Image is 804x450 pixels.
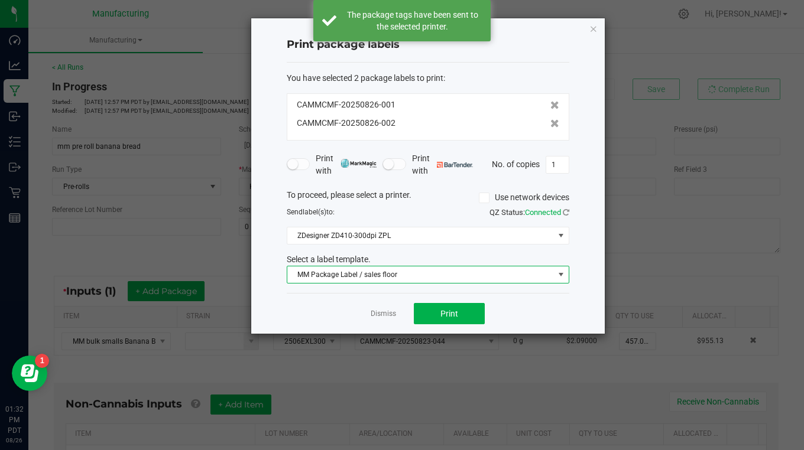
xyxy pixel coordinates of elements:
[437,162,473,168] img: bartender.png
[287,73,443,83] span: You have selected 2 package labels to print
[440,309,458,318] span: Print
[12,356,47,391] iframe: Resource center
[287,72,569,84] div: :
[343,9,482,32] div: The package tags have been sent to the selected printer.
[35,354,49,368] iframe: Resource center unread badge
[287,266,554,283] span: MM Package Label / sales floor
[414,303,485,324] button: Print
[297,99,395,111] span: CAMMCMF-20250826-001
[297,117,395,129] span: CAMMCMF-20250826-002
[479,191,569,204] label: Use network devices
[287,227,554,244] span: ZDesigner ZD410-300dpi ZPL
[287,208,335,216] span: Send to:
[303,208,326,216] span: label(s)
[412,152,473,177] span: Print with
[316,152,377,177] span: Print with
[278,253,578,266] div: Select a label template.
[489,208,569,217] span: QZ Status:
[525,208,561,217] span: Connected
[278,189,578,207] div: To proceed, please select a printer.
[492,159,540,168] span: No. of copies
[371,309,396,319] a: Dismiss
[287,37,569,53] h4: Print package labels
[341,159,377,168] img: mark_magic_cybra.png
